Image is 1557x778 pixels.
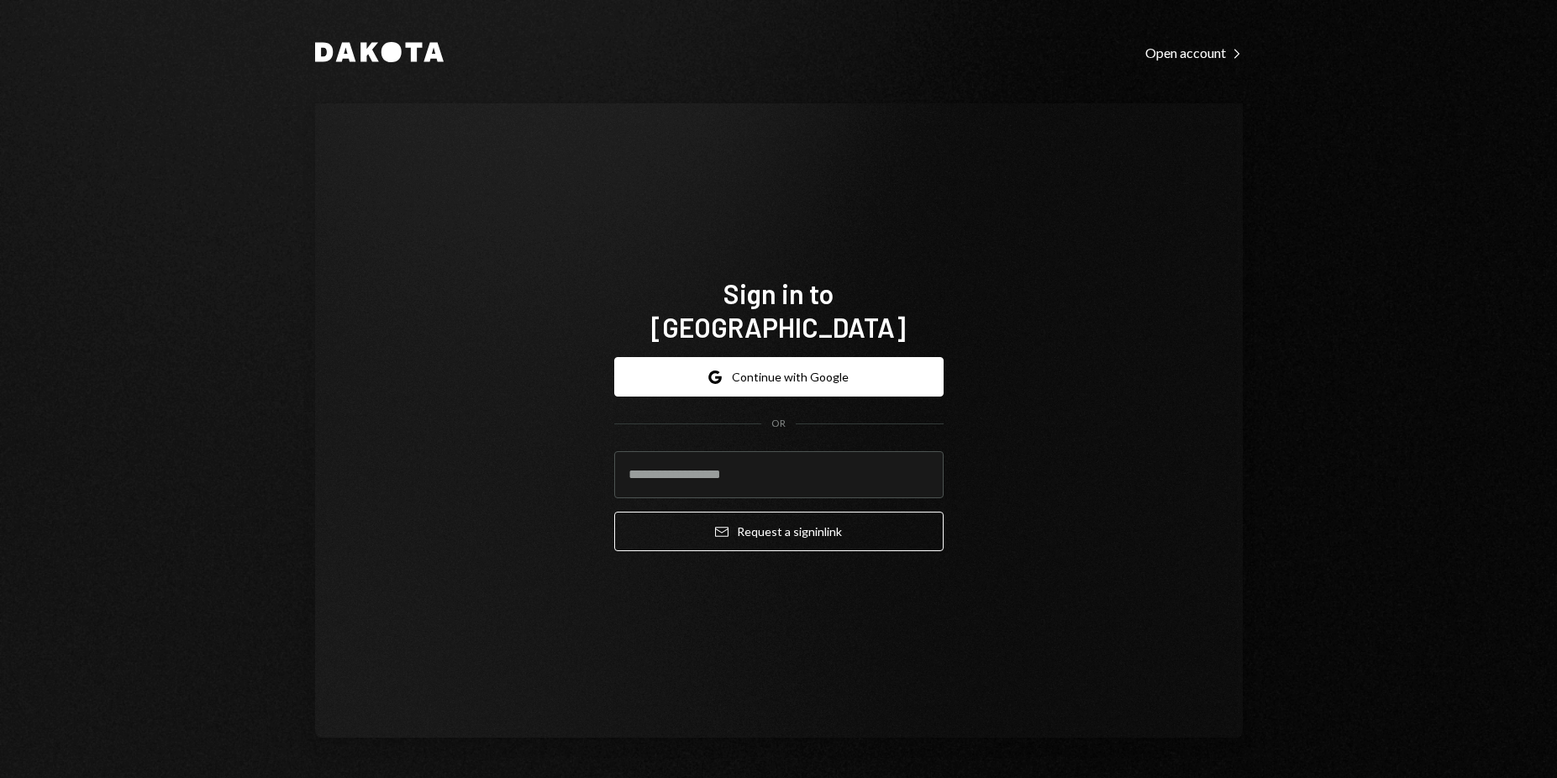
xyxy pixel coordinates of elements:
h1: Sign in to [GEOGRAPHIC_DATA] [614,276,944,344]
div: Open account [1145,45,1243,61]
div: OR [771,417,786,431]
button: Request a signinlink [614,512,944,551]
button: Continue with Google [614,357,944,397]
a: Open account [1145,43,1243,61]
